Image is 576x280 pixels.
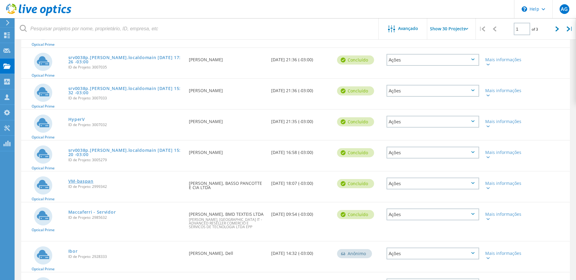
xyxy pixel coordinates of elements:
div: Ações [387,147,479,158]
div: Mais informações [485,181,523,190]
div: [DATE] 14:32 (-03:00) [268,242,334,262]
div: [PERSON_NAME] [186,48,268,68]
div: | [476,18,488,40]
a: Maccaferri - Servidor [68,210,116,214]
div: Concluído [337,148,374,157]
span: [PERSON_NAME], [GEOGRAPHIC_DATA] IT - ADVANCED RESELLER COMERCIO E SERVICOS DE TECNOLOGIA LTDA EPP [189,218,265,229]
span: ID de Projeto: 2928333 [68,255,183,258]
div: [PERSON_NAME] [186,110,268,130]
div: Ações [387,208,479,220]
a: Ibor [68,249,78,253]
div: [PERSON_NAME] [186,141,268,161]
div: Mais informações [485,150,523,159]
a: VM-baspan [68,179,94,183]
div: [DATE] 09:54 (-03:00) [268,202,334,222]
a: HyperV [68,117,85,122]
div: [DATE] 21:36 (-03:00) [268,48,334,68]
div: Ações [387,85,479,97]
div: Mais informações [485,58,523,66]
div: Anônimo [337,249,372,258]
div: [DATE] 21:35 (-03:00) [268,110,334,130]
div: Mais informações [485,119,523,128]
div: Ações [387,178,479,189]
a: Live Optics Dashboard [6,13,71,17]
div: Concluído [337,55,374,65]
div: Ações [387,116,479,128]
div: | [564,18,576,40]
a: srv0038p.[PERSON_NAME].localdomain [DATE] 15:32 -03:00 [68,86,183,95]
span: of 3 [532,27,538,32]
svg: \n [522,6,527,12]
div: Concluído [337,86,374,95]
span: Optical Prime [32,74,55,77]
div: [PERSON_NAME], Dell [186,242,268,262]
div: [PERSON_NAME], BASSO PANCOTTE E CIA LTDA [186,172,268,196]
a: srv0038p.[PERSON_NAME].localdomain [DATE] 15:20 -03:00 [68,148,183,157]
div: Ações [387,54,479,66]
div: [PERSON_NAME] [186,79,268,99]
span: Optical Prime [32,135,55,139]
span: ID de Projeto: 3007032 [68,123,183,127]
div: Concluído [337,117,374,126]
div: [DATE] 21:36 (-03:00) [268,79,334,99]
span: Avançado [398,26,418,31]
span: ID de Projeto: 2985632 [68,216,183,219]
div: Concluído [337,179,374,188]
span: Optical Prime [32,197,55,201]
span: ID de Projeto: 3007035 [68,65,183,69]
span: ID de Projeto: 3005279 [68,158,183,162]
span: AG [561,7,568,12]
div: [PERSON_NAME], BMD TEXTEIS LTDA [186,202,268,235]
div: [DATE] 16:58 (-03:00) [268,141,334,161]
span: Optical Prime [32,43,55,46]
div: Mais informações [485,212,523,221]
div: Ações [387,248,479,259]
div: Concluído [337,210,374,219]
div: [DATE] 18:07 (-03:00) [268,172,334,192]
a: srv0038p.[PERSON_NAME].localdomain [DATE] 17:26 -03:00 [68,55,183,64]
input: Pesquisar projetos por nome, proprietário, ID, empresa, etc [15,18,379,39]
span: ID de Projeto: 2999342 [68,185,183,188]
span: ID de Projeto: 3007033 [68,96,183,100]
span: Optical Prime [32,105,55,108]
span: Optical Prime [32,228,55,232]
div: Mais informações [485,88,523,97]
div: Mais informações [485,251,523,260]
span: Optical Prime [32,166,55,170]
span: Optical Prime [32,267,55,271]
